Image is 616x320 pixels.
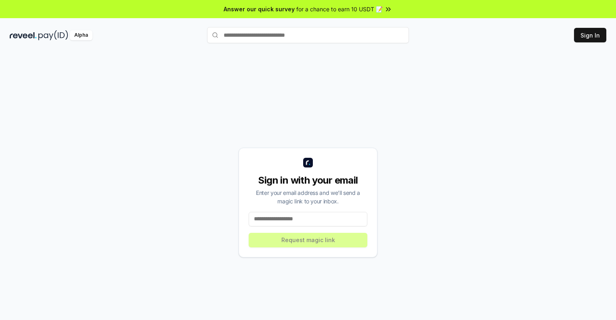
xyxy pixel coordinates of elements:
[303,158,313,167] img: logo_small
[296,5,383,13] span: for a chance to earn 10 USDT 📝
[70,30,92,40] div: Alpha
[224,5,295,13] span: Answer our quick survey
[10,30,37,40] img: reveel_dark
[574,28,606,42] button: Sign In
[249,174,367,187] div: Sign in with your email
[249,188,367,205] div: Enter your email address and we’ll send a magic link to your inbox.
[38,30,68,40] img: pay_id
